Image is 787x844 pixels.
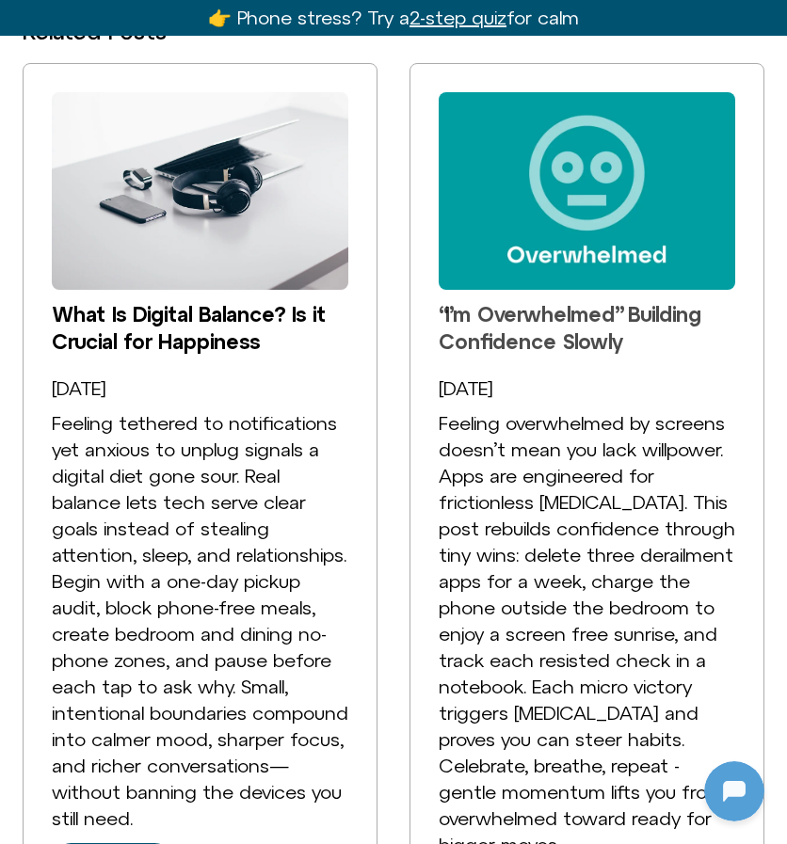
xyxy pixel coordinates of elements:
[23,19,764,43] h3: Related Posts
[439,377,493,399] time: [DATE]
[208,7,579,28] a: 👉 Phone stress? Try a2-step quizfor calm
[52,92,348,290] img: On a desk there is displayed: headphones, iPhone, Apple Watch, and a laptop
[439,92,735,290] img: Blue background with a cartoon face looking overwhelmed. With the text "Overwhelmed" below
[410,7,506,28] u: 2-step quiz
[52,410,348,832] div: Feeling tethered to notifications yet anxious to unplug signals a digital diet gone sour. Real ba...
[52,92,348,290] a: What Is Digital Balance? Is it Crucial for Happiness
[52,302,326,354] a: What Is Digital Balance? Is it Crucial for Happiness
[52,377,106,399] time: [DATE]
[439,92,735,290] a: “I’m Overwhelmed” Building Confidence Slowly
[439,378,493,399] a: [DATE]
[439,302,701,354] a: “I’m Overwhelmed” Building Confidence Slowly
[52,378,106,399] a: [DATE]
[704,761,764,821] iframe: Botpress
